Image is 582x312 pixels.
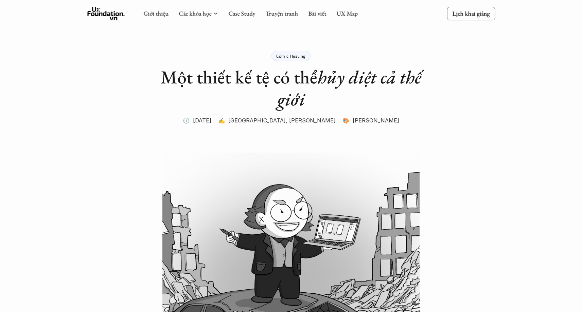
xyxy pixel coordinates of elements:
a: Bài viết [308,9,326,17]
p: 🎨 [PERSON_NAME] [342,115,399,125]
a: Case Study [228,9,255,17]
p: Lịch khai giảng [452,9,490,17]
h1: Một thiết kế tệ có thể [155,66,427,110]
a: Lịch khai giảng [447,7,495,20]
p: ✍️ [GEOGRAPHIC_DATA], [PERSON_NAME] [218,115,336,125]
a: Giới thiệu [143,9,169,17]
p: 🕔 [DATE] [183,115,211,125]
a: Truyện tranh [265,9,298,17]
a: Các khóa học [179,9,211,17]
p: Comic Healing [276,54,306,58]
em: hủy diệt cả thế giới [277,65,426,111]
a: UX Map [336,9,358,17]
